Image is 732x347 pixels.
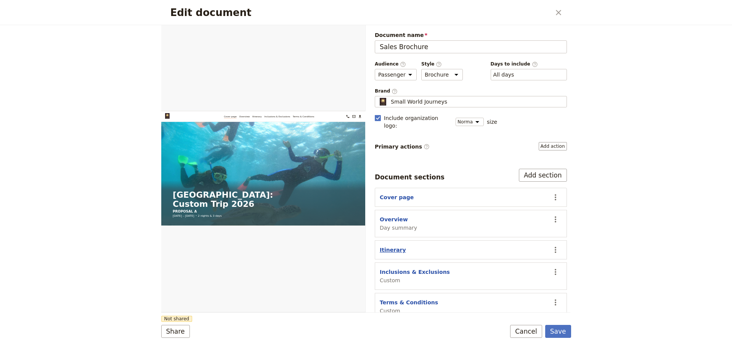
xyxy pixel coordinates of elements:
[375,173,445,182] div: Document sections
[454,6,467,19] a: groups@smallworldjourneys.com.au
[218,8,240,18] a: Itinerary
[424,144,430,150] span: ​
[375,31,567,39] span: Document name
[549,265,562,278] button: Actions
[440,6,453,19] button: 07 4054 6693
[88,245,144,254] span: 2 nights & 3 days
[469,6,482,19] button: Download pdf
[400,61,406,67] span: ​
[27,190,461,232] h1: [GEOGRAPHIC_DATA]: Custom Trip 2026
[150,8,180,18] a: Cover page
[510,325,542,338] button: Cancel
[549,213,562,226] button: Actions
[161,316,193,322] span: Not shared
[380,277,450,284] span: Custom
[549,191,562,204] button: Actions
[9,5,76,18] img: Small World Journeys logo
[380,246,406,254] button: Itinerary
[493,71,514,78] button: Days to include​Clear input
[552,6,565,19] button: Close dialog
[375,88,567,94] span: Brand
[375,143,430,150] span: Primary actions
[519,169,567,182] button: Add section
[375,61,417,67] span: Audience
[491,61,567,67] span: Days to include
[380,193,414,201] button: Cover page
[456,118,484,126] select: size
[392,88,398,94] span: ​
[315,8,366,18] a: Terms & Conditions
[380,224,417,232] span: Day summary
[186,8,212,18] a: Overview
[380,268,450,276] button: Inclusions & Exclusions
[380,216,408,223] button: Overview
[436,61,442,67] span: ​
[532,61,538,67] span: ​
[27,234,461,245] p: PROPOSAL A
[375,40,567,53] input: Document name
[378,98,388,106] img: Profile
[161,325,190,338] button: Share
[27,245,79,254] span: [DATE] – [DATE]
[391,98,447,106] span: Small World Journeys
[170,7,551,18] h2: Edit document
[549,243,562,256] button: Actions
[421,69,463,80] select: Style​
[539,142,567,150] button: Primary actions​
[421,61,463,67] span: Style
[380,307,438,315] span: Custom
[545,325,571,338] button: Save
[549,296,562,309] button: Actions
[247,8,308,18] a: Inclusions & Exclusions
[375,69,417,80] select: Audience​
[384,114,451,130] span: Include organization logo :
[487,118,497,126] span: size
[380,299,438,306] button: Terms & Conditions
